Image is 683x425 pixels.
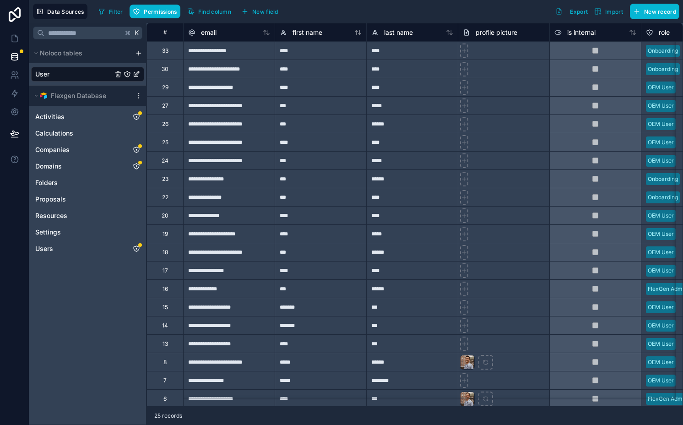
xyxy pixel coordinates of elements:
[162,139,168,146] div: 25
[648,267,674,275] div: OEM User
[162,322,168,329] div: 14
[95,5,126,18] button: Filter
[293,28,322,37] span: first name
[648,47,678,55] div: Onboarding
[162,212,168,219] div: 20
[648,65,678,73] div: Onboarding
[47,8,84,15] span: Data Sources
[630,4,679,19] button: New record
[648,193,678,202] div: Onboarding
[648,212,674,220] div: OEM User
[626,4,679,19] a: New record
[238,5,282,18] button: New field
[134,30,140,36] span: K
[648,340,674,348] div: OEM User
[163,230,168,238] div: 19
[252,8,278,15] span: New field
[162,157,168,164] div: 24
[163,249,168,256] div: 18
[154,412,182,420] span: 25 records
[648,303,674,311] div: OEM User
[184,5,234,18] button: Find column
[567,28,596,37] span: is internal
[163,340,168,348] div: 13
[162,194,168,201] div: 22
[163,377,167,384] div: 7
[162,47,168,54] div: 33
[130,5,184,18] a: Permissions
[648,102,674,110] div: OEM User
[384,28,413,37] span: last name
[154,29,176,36] div: #
[552,4,591,19] button: Export
[162,84,168,91] div: 29
[144,8,177,15] span: Permissions
[476,28,517,37] span: profile picture
[648,138,674,147] div: OEM User
[648,248,674,256] div: OEM User
[198,8,231,15] span: Find column
[648,230,674,238] div: OEM User
[130,5,180,18] button: Permissions
[644,8,676,15] span: New record
[33,4,87,19] button: Data Sources
[648,120,674,128] div: OEM User
[648,157,674,165] div: OEM User
[162,120,168,128] div: 26
[201,28,217,37] span: email
[659,28,670,37] span: role
[648,175,678,183] div: Onboarding
[163,285,168,293] div: 16
[570,8,588,15] span: Export
[163,395,167,403] div: 6
[648,358,674,366] div: OEM User
[648,376,674,385] div: OEM User
[591,4,626,19] button: Import
[648,83,674,92] div: OEM User
[162,175,168,183] div: 23
[162,65,168,73] div: 30
[163,304,168,311] div: 15
[648,321,674,330] div: OEM User
[162,102,168,109] div: 27
[605,8,623,15] span: Import
[163,267,168,274] div: 17
[163,359,167,366] div: 8
[109,8,123,15] span: Filter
